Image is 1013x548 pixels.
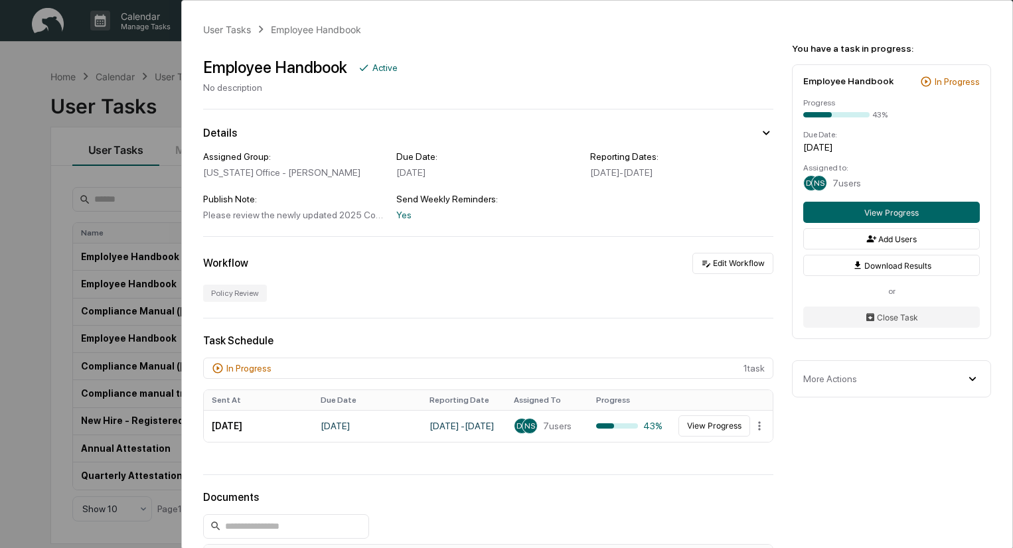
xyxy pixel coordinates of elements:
[803,374,857,384] div: More Actions
[396,151,580,162] div: Due Date:
[203,358,773,379] div: 1 task
[543,421,572,431] span: 7 users
[803,130,980,139] div: Due Date:
[524,421,535,431] span: NS
[678,415,750,437] button: View Progress
[803,228,980,249] button: Add Users
[516,421,527,431] span: DD
[203,82,398,93] div: No description
[803,255,980,276] button: Download Results
[803,163,980,172] div: Assigned to:
[396,194,580,204] div: Send Weekly Reminders:
[814,178,824,188] span: NS
[588,390,670,410] th: Progress
[590,151,773,162] div: Reporting Dates:
[203,58,347,77] div: Employee Handbook
[203,491,773,504] div: Documents
[803,287,980,296] div: or
[203,167,386,178] div: [US_STATE] Office - [PERSON_NAME]
[204,410,313,442] td: [DATE]
[590,167,653,178] span: [DATE] - [DATE]
[803,202,980,223] button: View Progress
[803,76,894,86] div: Employee Handbook
[803,142,980,153] div: [DATE]
[803,98,980,107] div: Progress
[422,390,506,410] th: Reporting Date
[203,194,386,204] div: Publish Note:
[935,76,980,87] div: In Progress
[203,285,267,302] div: Policy Review
[203,257,248,269] div: Workflow
[806,178,817,188] span: DD
[271,24,361,35] div: Employee Handbook
[803,307,980,328] button: Close Task
[204,390,313,410] th: Sent At
[203,210,386,220] div: Please review the newly updated 2025 Compliance Manual. Once you have reviewed it, kindly confirm...
[396,167,580,178] div: [DATE]
[971,504,1006,540] iframe: Open customer support
[832,178,861,188] span: 7 users
[203,151,386,162] div: Assigned Group:
[313,410,422,442] td: [DATE]
[692,253,773,274] button: Edit Workflow
[203,24,251,35] div: User Tasks
[596,421,662,431] div: 43%
[872,110,888,119] div: 43%
[203,127,237,139] div: Details
[506,390,588,410] th: Assigned To
[422,410,506,442] td: [DATE] - [DATE]
[226,363,272,374] div: In Progress
[396,210,580,220] div: Yes
[203,334,773,347] div: Task Schedule
[313,390,422,410] th: Due Date
[372,62,398,73] div: Active
[792,43,991,54] div: You have a task in progress:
